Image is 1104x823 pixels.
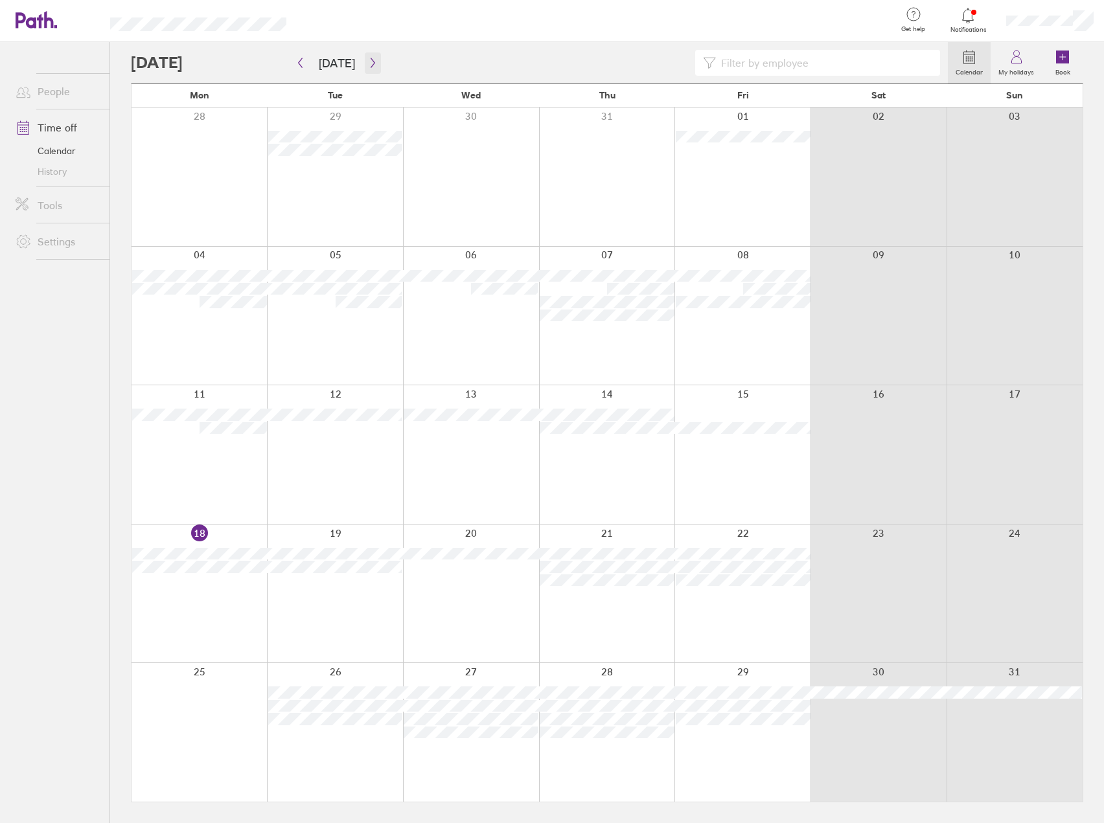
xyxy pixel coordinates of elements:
a: Time off [5,115,109,141]
span: Get help [892,25,934,33]
a: Notifications [947,6,989,34]
span: Tue [328,90,343,100]
a: Book [1042,42,1083,84]
span: Fri [737,90,749,100]
span: Sat [871,90,886,100]
label: Book [1048,65,1078,76]
a: Tools [5,192,109,218]
span: Mon [190,90,209,100]
a: My holidays [991,42,1042,84]
a: People [5,78,109,104]
a: Settings [5,229,109,254]
span: Wed [461,90,481,100]
a: Calendar [948,42,991,84]
a: History [5,161,109,182]
input: Filter by employee [716,51,932,75]
label: Calendar [948,65,991,76]
span: Sun [1006,90,1023,100]
a: Calendar [5,141,109,161]
span: Thu [599,90,615,100]
button: [DATE] [308,52,365,74]
span: Notifications [947,26,989,34]
label: My holidays [991,65,1042,76]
